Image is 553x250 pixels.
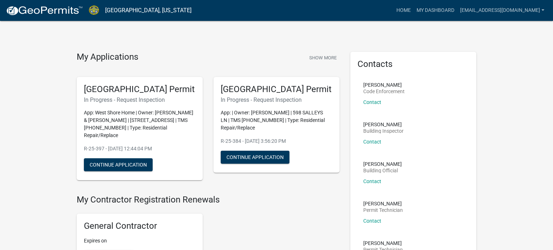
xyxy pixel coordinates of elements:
[84,237,195,245] p: Expires on
[363,99,381,105] a: Contact
[84,145,195,153] p: R-25-397 - [DATE] 12:44:04 PM
[363,128,404,133] p: Building Inspector
[84,84,195,95] h5: [GEOGRAPHIC_DATA] Permit
[105,4,192,17] a: [GEOGRAPHIC_DATA], [US_STATE]
[363,162,402,167] p: [PERSON_NAME]
[363,82,405,87] p: [PERSON_NAME]
[363,89,405,94] p: Code Enforcement
[221,96,332,103] h6: In Progress - Request Inspection
[363,122,404,127] p: [PERSON_NAME]
[363,241,403,246] p: [PERSON_NAME]
[84,109,195,139] p: App: West Shore Home | Owner: [PERSON_NAME] & [PERSON_NAME] | [STREET_ADDRESS] | TMS [PHONE_NUMBE...
[77,195,340,205] h4: My Contractor Registration Renewals
[306,52,340,64] button: Show More
[89,5,99,15] img: Jasper County, South Carolina
[77,52,138,63] h4: My Applications
[457,4,547,17] a: [EMAIL_ADDRESS][DOMAIN_NAME]
[358,59,469,69] h5: Contacts
[221,137,332,145] p: R-25-384 - [DATE] 3:56:20 PM
[221,84,332,95] h5: [GEOGRAPHIC_DATA] Permit
[363,201,403,206] p: [PERSON_NAME]
[84,96,195,103] h6: In Progress - Request Inspection
[221,109,332,132] p: App: | Owner: [PERSON_NAME] | 598 SALLEYS LN | TMS [PHONE_NUMBER] | Type: Residential Repair/Replace
[363,218,381,224] a: Contact
[84,158,153,171] button: Continue Application
[414,4,457,17] a: My Dashboard
[84,221,195,231] h5: General Contractor
[363,168,402,173] p: Building Official
[363,139,381,145] a: Contact
[394,4,414,17] a: Home
[363,208,403,213] p: Permit Technician
[363,178,381,184] a: Contact
[221,151,289,164] button: Continue Application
